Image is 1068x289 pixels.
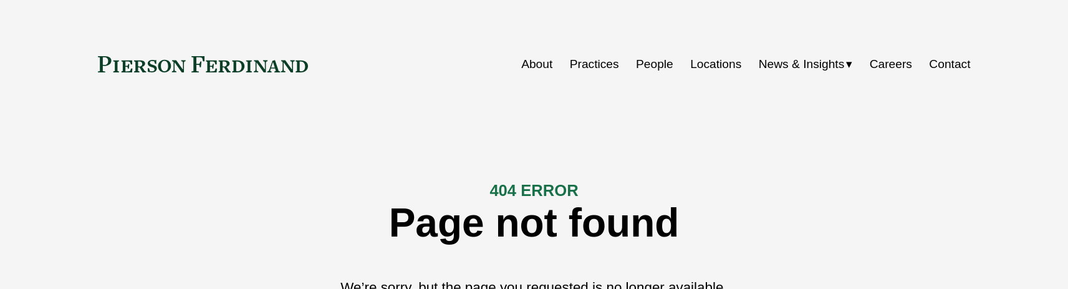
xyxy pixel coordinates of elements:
[929,52,970,76] a: Contact
[636,52,673,76] a: People
[759,52,853,76] a: folder dropdown
[870,52,912,76] a: Careers
[521,52,552,76] a: About
[489,182,578,199] strong: 404 ERROR
[570,52,619,76] a: Practices
[690,52,741,76] a: Locations
[243,200,825,246] h1: Page not found
[759,54,845,76] span: News & Insights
